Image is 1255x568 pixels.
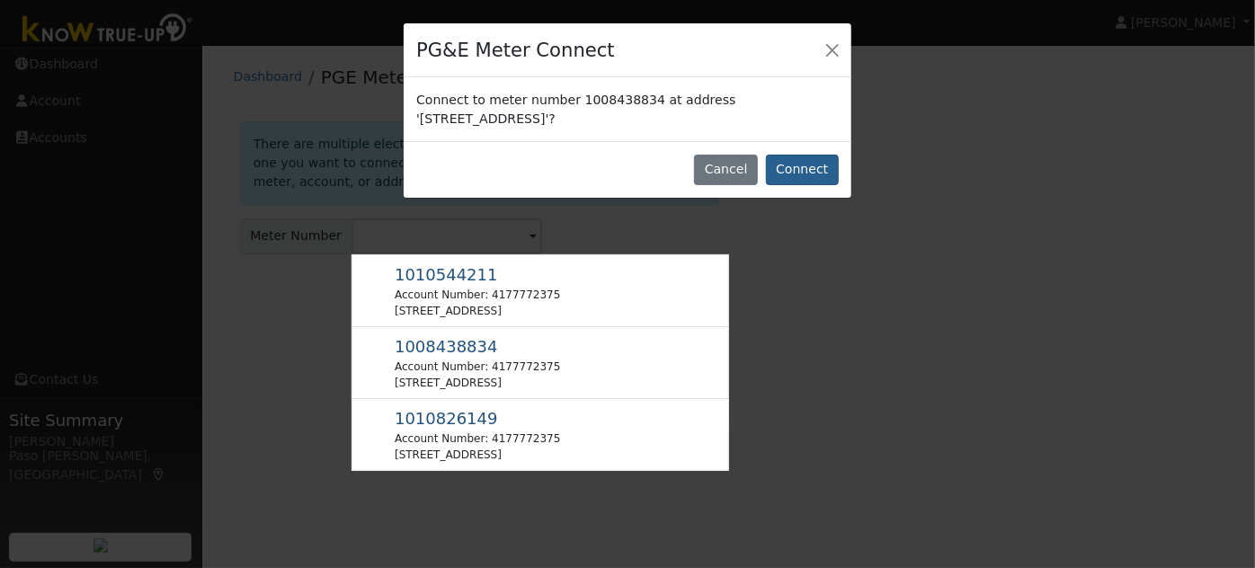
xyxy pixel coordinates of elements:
span: Usage Point: 7405343714 [395,413,498,427]
span: 1008438834 [395,337,498,356]
span: 1010544211 [395,265,498,284]
span: 1010826149 [395,409,498,428]
div: [STREET_ADDRESS] [395,303,560,319]
div: Connect to meter number 1008438834 at address '[STREET_ADDRESS]'? [404,77,851,140]
button: Cancel [694,155,758,185]
div: Account Number: 4177772375 [395,359,560,375]
button: Close [820,37,845,62]
div: Account Number: 4177772375 [395,430,560,447]
span: Usage Point: 7262820843 [395,341,498,355]
button: Connect [766,155,839,185]
div: [STREET_ADDRESS] [395,375,560,391]
span: Usage Point: 1567192594 [395,269,498,283]
h4: PG&E Meter Connect [416,36,615,65]
div: Account Number: 4177772375 [395,287,560,303]
div: [STREET_ADDRESS] [395,447,560,463]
